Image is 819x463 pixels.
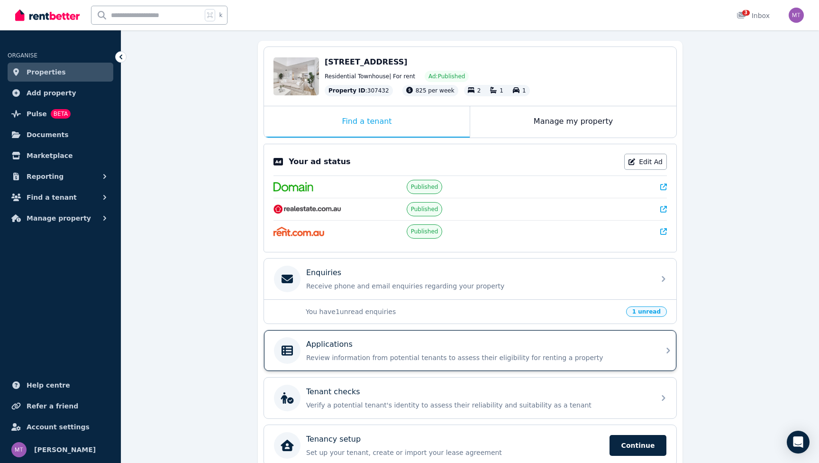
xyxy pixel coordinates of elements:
p: Enquiries [306,267,341,278]
span: BETA [51,109,71,119]
span: Find a tenant [27,192,77,203]
div: Open Intercom Messenger [787,431,810,454]
span: Help centre [27,380,70,391]
p: Set up your tenant, create or import your lease agreement [306,448,604,457]
a: PulseBETA [8,104,113,123]
span: Properties [27,66,66,78]
p: Verify a potential tenant's identity to assess their reliability and suitability as a tenant [306,400,649,410]
span: Manage property [27,213,91,224]
span: Add property [27,87,76,99]
span: ORGANISE [8,52,37,59]
p: Applications [306,339,353,350]
a: Refer a friend [8,397,113,416]
a: EnquiriesReceive phone and email enquiries regarding your property [264,259,676,299]
img: RentBetter [15,8,80,22]
img: Matt Teague [11,442,27,457]
span: Marketplace [27,150,73,161]
p: Review information from potential tenants to assess their eligibility for renting a property [306,353,649,362]
span: Published [411,228,438,235]
button: Reporting [8,167,113,186]
span: Pulse [27,108,47,120]
span: Property ID [328,87,365,94]
div: Inbox [737,11,770,20]
div: : 307432 [325,85,393,96]
img: RealEstate.com.au [273,204,341,214]
img: Domain.com.au [273,182,313,192]
span: Continue [610,435,666,456]
span: 3 [742,10,750,16]
span: k [219,11,222,19]
p: Your ad status [289,156,350,167]
img: Rent.com.au [273,227,324,236]
button: Manage property [8,209,113,228]
p: You have 1 unread enquiries [306,307,620,316]
span: Documents [27,129,69,140]
span: [STREET_ADDRESS] [325,57,408,66]
span: Ad: Published [428,73,465,80]
a: Documents [8,125,113,144]
span: 825 per week [416,87,455,94]
span: Published [411,205,438,213]
span: [PERSON_NAME] [34,444,96,455]
img: Matt Teague [789,8,804,23]
span: 1 [522,87,526,94]
div: Manage my property [470,106,676,138]
a: Add property [8,83,113,102]
a: Tenant checksVerify a potential tenant's identity to assess their reliability and suitability as ... [264,378,676,418]
a: Help centre [8,376,113,395]
span: Residential Townhouse | For rent [325,73,415,80]
a: Marketplace [8,146,113,165]
span: Reporting [27,171,64,182]
span: 2 [477,87,481,94]
a: Account settings [8,417,113,436]
p: Receive phone and email enquiries regarding your property [306,281,649,291]
p: Tenant checks [306,386,360,398]
span: 1 [500,87,503,94]
button: Find a tenant [8,188,113,207]
p: Tenancy setup [306,434,361,445]
a: Properties [8,63,113,82]
span: Published [411,183,438,191]
span: Refer a friend [27,400,78,412]
div: Find a tenant [264,106,470,138]
span: 1 unread [626,306,667,317]
a: Edit Ad [624,154,667,170]
span: Account settings [27,421,90,433]
a: ApplicationsReview information from potential tenants to assess their eligibility for renting a p... [264,330,676,371]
